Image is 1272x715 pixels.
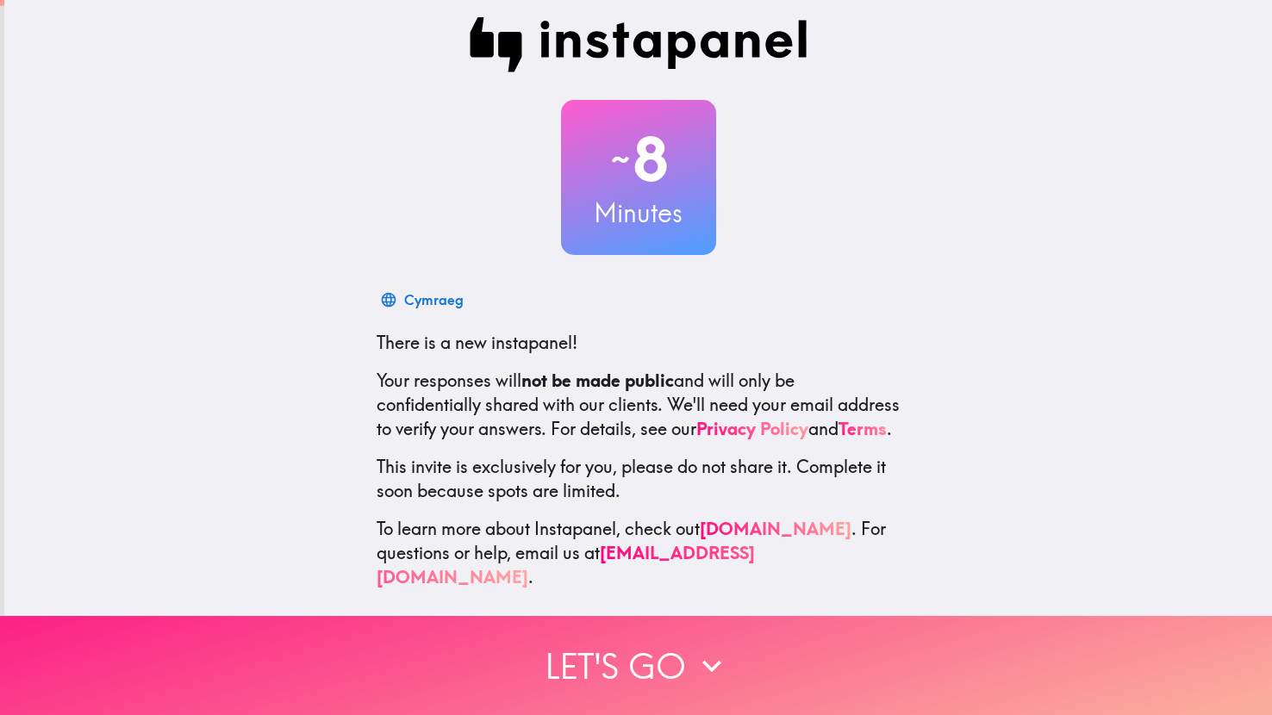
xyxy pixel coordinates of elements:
b: not be made public [521,370,674,391]
a: [DOMAIN_NAME] [700,518,851,539]
a: [EMAIL_ADDRESS][DOMAIN_NAME] [377,542,755,588]
a: Privacy Policy [696,418,808,439]
p: To learn more about Instapanel, check out . For questions or help, email us at . [377,517,901,589]
p: This invite is exclusively for you, please do not share it. Complete it soon because spots are li... [377,455,901,503]
p: Your responses will and will only be confidentially shared with our clients. We'll need your emai... [377,369,901,441]
span: There is a new instapanel! [377,332,577,353]
h3: Minutes [561,195,716,231]
div: Cymraeg [404,288,464,312]
h2: 8 [561,124,716,195]
img: Instapanel [470,17,807,72]
button: Cymraeg [377,283,471,317]
a: Terms [839,418,887,439]
span: ~ [608,134,633,185]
